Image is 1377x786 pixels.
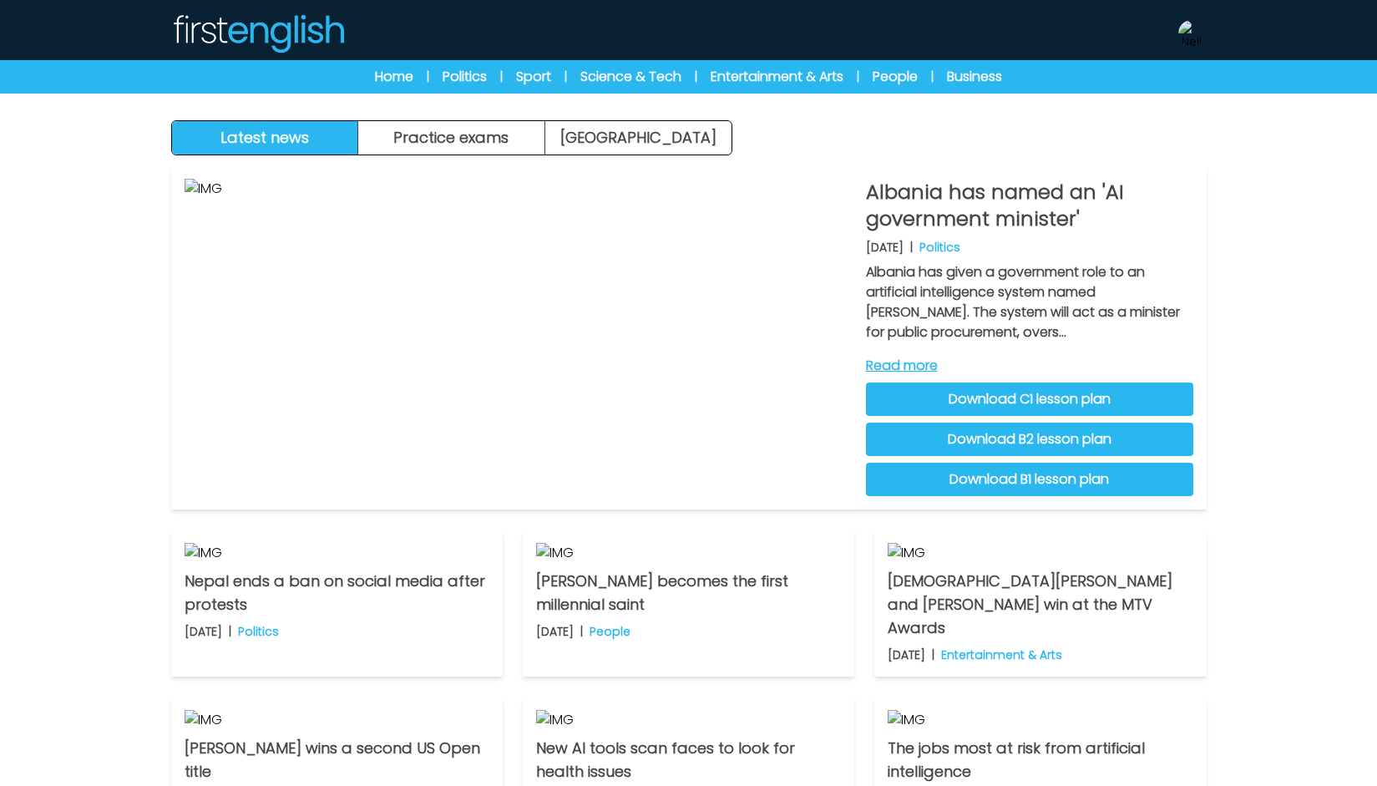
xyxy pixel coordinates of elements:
p: Entertainment & Arts [941,647,1062,663]
b: | [910,239,913,256]
a: Download B2 lesson plan [866,423,1193,456]
p: Albania has named an 'AI government minister' [866,179,1193,232]
img: IMG [185,710,489,730]
p: [DATE] [866,239,904,256]
a: Science & Tech [580,67,681,87]
p: [DATE] [536,623,574,640]
a: Politics [443,67,487,87]
a: Business [947,67,1002,87]
a: Download C1 lesson plan [866,383,1193,416]
img: IMG [536,710,841,730]
img: IMG [536,543,841,563]
p: People [590,623,630,640]
span: | [500,68,503,85]
span: | [931,68,934,85]
a: Home [375,67,413,87]
img: IMG [888,543,1192,563]
p: [DATE] [185,623,222,640]
img: Neil Storey [1178,20,1205,47]
p: [DATE] [888,647,925,663]
a: Read more [866,356,1193,376]
img: IMG [185,179,853,496]
p: New AI tools scan faces to look for health issues [536,737,841,783]
img: IMG [888,710,1192,730]
p: Nepal ends a ban on social media after protests [185,570,489,616]
b: | [229,623,231,640]
a: [GEOGRAPHIC_DATA] [545,121,732,155]
p: Albania has given a government role to an artificial intelligence system named [PERSON_NAME]. The... [866,262,1193,342]
span: | [695,68,697,85]
a: Sport [516,67,551,87]
a: IMG [PERSON_NAME] becomes the first millennial saint [DATE] | People [523,530,854,677]
p: [DEMOGRAPHIC_DATA][PERSON_NAME] and [PERSON_NAME] win at the MTV Awards [888,570,1192,640]
p: Politics [919,239,960,256]
span: | [857,68,859,85]
a: IMG [DEMOGRAPHIC_DATA][PERSON_NAME] and [PERSON_NAME] win at the MTV Awards [DATE] | Entertainmen... [874,530,1206,677]
p: Politics [238,623,279,640]
button: Practice exams [358,121,545,155]
p: [PERSON_NAME] wins a second US Open title [185,737,489,783]
img: IMG [185,543,489,563]
a: Entertainment & Arts [711,67,843,87]
span: | [427,68,429,85]
a: Download B1 lesson plan [866,463,1193,496]
b: | [580,623,583,640]
span: | [564,68,567,85]
button: Latest news [172,121,359,155]
a: IMG Nepal ends a ban on social media after protests [DATE] | Politics [171,530,503,677]
img: Logo [171,13,345,53]
p: The jobs most at risk from artificial intelligence [888,737,1192,783]
p: [PERSON_NAME] becomes the first millennial saint [536,570,841,616]
b: | [932,647,934,663]
a: People [873,67,918,87]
